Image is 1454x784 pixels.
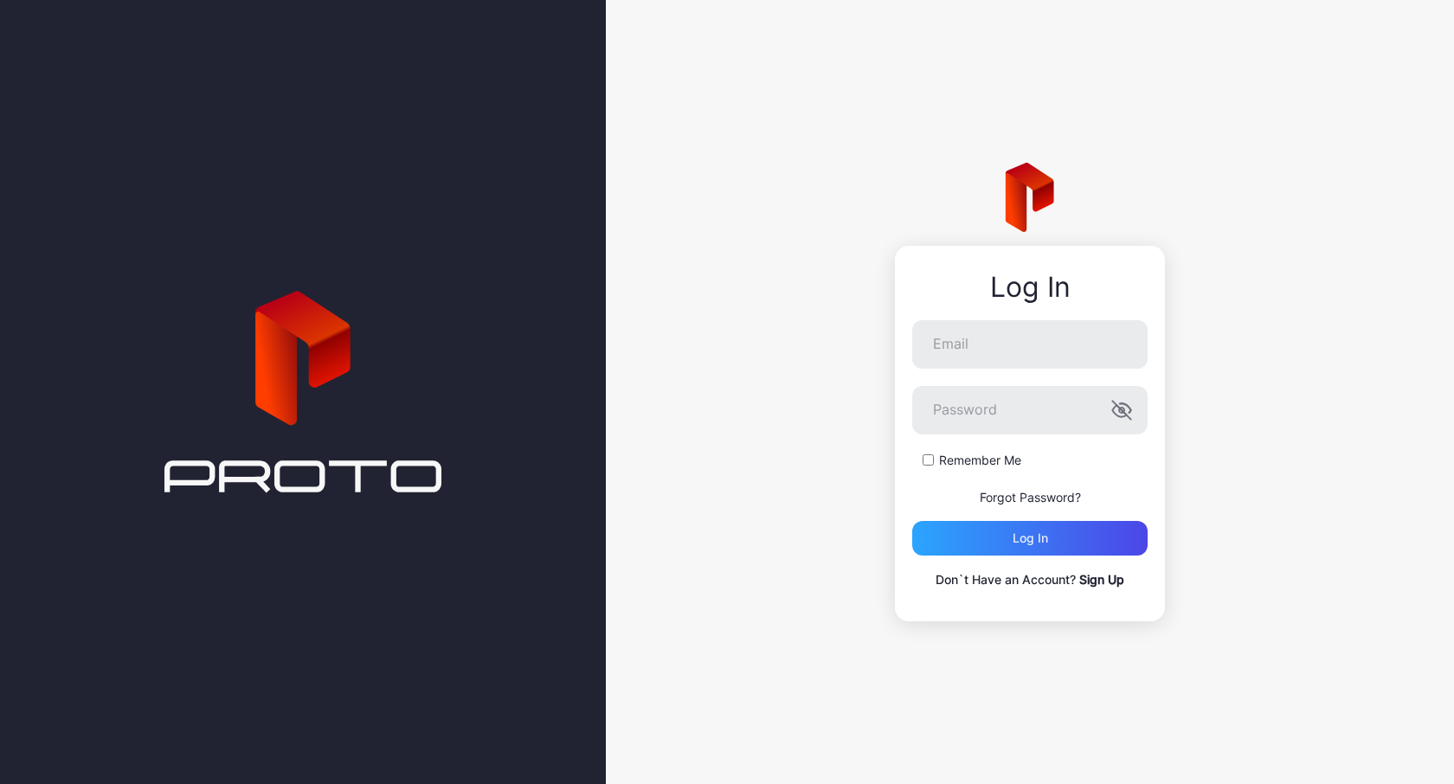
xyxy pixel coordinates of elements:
div: Log In [912,272,1148,303]
p: Don`t Have an Account? [912,569,1148,590]
div: Log in [1013,531,1048,545]
button: Log in [912,521,1148,556]
input: Email [912,320,1148,369]
a: Sign Up [1079,572,1124,587]
input: Password [912,386,1148,434]
a: Forgot Password? [980,490,1081,504]
button: Password [1111,400,1132,421]
label: Remember Me [939,452,1021,469]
